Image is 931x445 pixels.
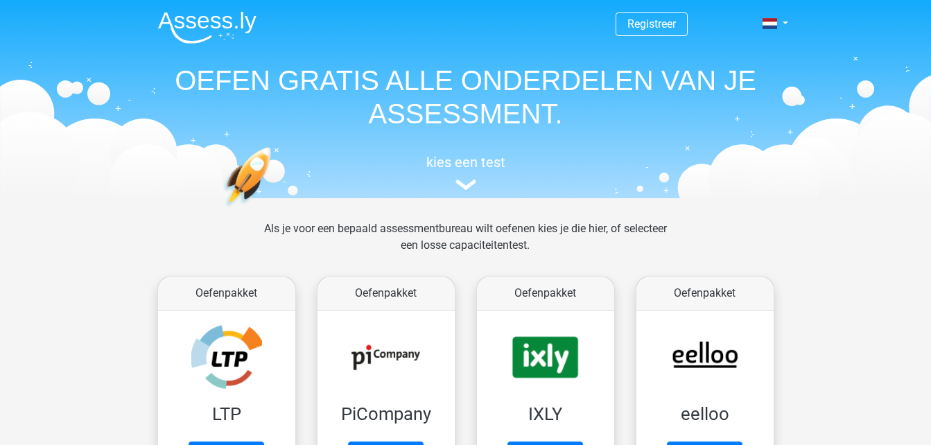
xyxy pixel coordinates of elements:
[455,180,476,190] img: assessment
[147,154,785,191] a: kies een test
[147,154,785,171] h5: kies een test
[147,64,785,130] h1: OEFEN GRATIS ALLE ONDERDELEN VAN JE ASSESSMENT.
[627,17,676,30] a: Registreer
[223,147,325,272] img: oefenen
[158,11,256,44] img: Assessly
[253,220,678,270] div: Als je voor een bepaald assessmentbureau wilt oefenen kies je die hier, of selecteer een losse ca...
